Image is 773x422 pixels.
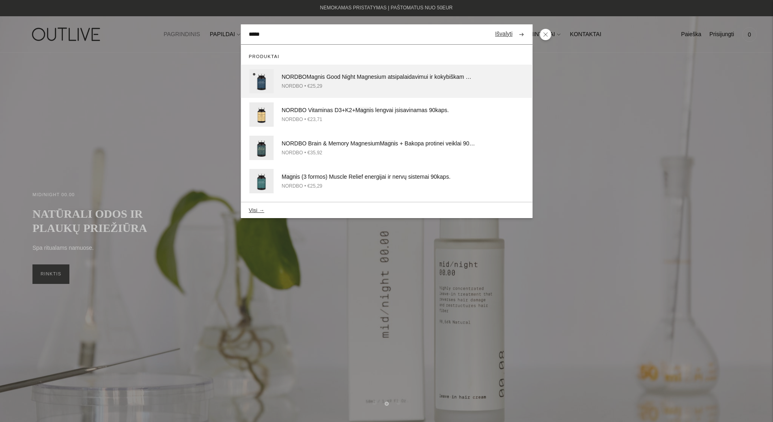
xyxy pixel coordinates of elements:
span: Magni [282,173,297,180]
a: NORDBOMagnis Good Night Magnesium atsipalaidavimui ir kokybiškam miegui palaikyti 90kaps NORDBO •... [241,65,532,98]
div: Produktai [241,45,532,65]
a: NORDBO Vitaminas D3+K2+Magnis lengvai įsisavinamas 90kaps. NORDBO • €23,71 [241,98,532,131]
div: NORDBO s Good Night Magnesium atsipalaidavimui ir kokybiškam miegui palaikyti 90kaps [282,72,476,82]
a: Magnis (3 formos) Muscle Relief energijai ir nervų sistemai 90kaps. NORDBO • €25,29 [241,164,532,198]
div: NORDBO Brain & Memory Magnesium s + Bakopa protinei veiklai 90 kaps [282,139,476,149]
span: Magni [355,107,371,113]
button: Visi → [249,207,264,213]
div: NORDBO • €35,92 [282,149,476,157]
a: NORDBO Brain & Memory MagnesiumMagnis + Bakopa protinei veiklai 90 kaps NORDBO • €35,92 [241,131,532,164]
div: NORDBO • €25,29 [282,82,476,91]
div: NORDBO • €23,71 [282,115,476,124]
div: NORDBO • €25,29 [282,182,476,190]
span: Magni [306,74,322,80]
div: NORDBO Vitaminas D3+K2+ s lengvai įsisavinamas 90kaps. [282,106,476,115]
img: Brain-_-MemoryMagnesium-outlive_120x.png [249,136,273,160]
img: MuscleReliefMagnesium_outlive_120x.png [249,169,273,193]
div: s (3 formos) Muscle Relief energijai ir nervų sistemai 90kaps. [282,172,476,182]
img: nordbo-vitd3-k2-magnis--outlive_2_120x.png [249,102,273,127]
img: nordbo-goodnight-magnesium--outlive_1_3_120x.png [249,69,273,93]
span: Magni [380,140,395,147]
a: Išvalyti [495,29,512,39]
